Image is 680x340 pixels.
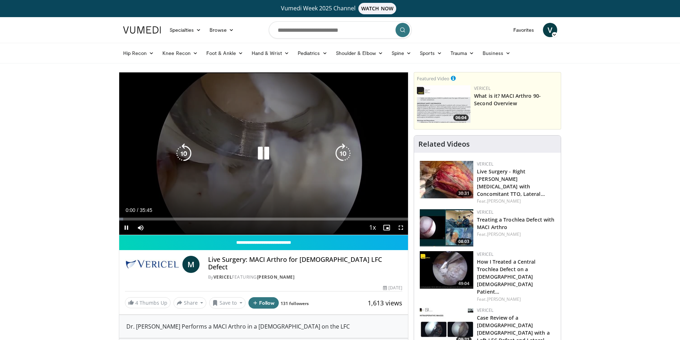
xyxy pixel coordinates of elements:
a: 49:04 [420,251,473,289]
a: [PERSON_NAME] [257,274,295,280]
a: Pediatrics [293,46,332,60]
span: 4 [135,299,138,306]
a: Vericel [477,251,493,257]
a: Foot & Ankle [202,46,247,60]
a: Hand & Wrist [247,46,293,60]
span: 49:04 [456,280,472,287]
a: [PERSON_NAME] [487,198,521,204]
img: Vericel [125,256,180,273]
div: Feat. [477,296,555,303]
a: Treating a Trochlea Defect with MACI Arthro [477,216,554,230]
img: 5aa0332e-438a-4b19-810c-c6dfa13c7ee4.150x105_q85_crop-smart_upscale.jpg [420,251,473,289]
div: [DATE] [383,285,402,291]
button: Pause [119,220,134,235]
span: 35:45 [140,207,152,213]
a: Trauma [446,46,479,60]
a: Vericel [477,209,493,215]
a: Live Surgery - Right [PERSON_NAME][MEDICAL_DATA] with Concomitant TTO, Lateral… [477,168,545,197]
span: 1,613 views [368,299,402,307]
div: Progress Bar [119,218,408,220]
div: By FEATURING [208,274,402,280]
a: [PERSON_NAME] [487,296,521,302]
a: Vumedi Week 2025 ChannelWATCH NOW [124,3,556,14]
a: Vericel [477,307,493,313]
a: Business [478,46,515,60]
button: Share [173,297,207,309]
span: WATCH NOW [358,3,396,14]
a: Knee Recon [158,46,202,60]
div: Feat. [477,231,555,238]
img: 0de30d39-bfe3-4001-9949-87048a0d8692.150x105_q85_crop-smart_upscale.jpg [420,209,473,247]
a: V [543,23,557,37]
a: What is it? MACI Arthro 90-Second Overview [474,92,541,107]
a: Hip Recon [119,46,158,60]
a: M [182,256,200,273]
a: 06:04 [417,85,470,123]
span: / [137,207,138,213]
img: f2822210-6046-4d88-9b48-ff7c77ada2d7.150x105_q85_crop-smart_upscale.jpg [420,161,473,198]
a: Spine [387,46,415,60]
input: Search topics, interventions [269,21,412,39]
h4: Related Videos [418,140,470,148]
a: Specialties [165,23,206,37]
button: Enable picture-in-picture mode [379,220,394,235]
a: Sports [415,46,446,60]
button: Fullscreen [394,220,408,235]
a: 4 Thumbs Up [125,297,171,308]
span: 08:03 [456,238,472,245]
a: 131 followers [281,300,309,306]
button: Follow [248,297,279,309]
a: Vericel [213,274,232,280]
span: 06:04 [453,115,469,121]
h4: Live Surgery: MACI Arthro for [DEMOGRAPHIC_DATA] LFC Defect [208,256,402,271]
a: Favorites [509,23,539,37]
a: Shoulder & Elbow [332,46,387,60]
img: aa6cc8ed-3dbf-4b6a-8d82-4a06f68b6688.150x105_q85_crop-smart_upscale.jpg [417,85,470,123]
div: Dr. [PERSON_NAME] Performs a MACI Arthro in a [DEMOGRAPHIC_DATA] on the LFC [119,315,408,338]
video-js: Video Player [119,72,408,235]
button: Playback Rate [365,220,379,235]
img: VuMedi Logo [123,26,161,34]
button: Mute [134,220,148,235]
a: 30:31 [420,161,473,198]
a: 08:03 [420,209,473,247]
small: Featured Video [417,75,449,82]
a: Vericel [477,161,493,167]
div: Feat. [477,198,555,204]
a: Vericel [474,85,490,91]
span: 30:31 [456,190,472,197]
a: [PERSON_NAME] [487,231,521,237]
button: Save to [209,297,246,309]
a: How I Treated a Central Trochlea Defect on a [DEMOGRAPHIC_DATA] [DEMOGRAPHIC_DATA] Patient… [477,258,535,295]
a: Browse [205,23,238,37]
span: 0:00 [126,207,135,213]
